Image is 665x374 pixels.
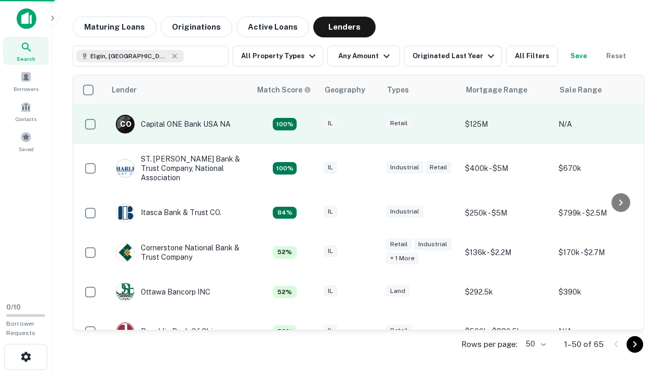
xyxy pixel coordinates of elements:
th: Lender [105,75,251,104]
td: $799k - $2.5M [553,193,647,233]
button: Lenders [313,17,376,37]
span: Saved [19,145,34,153]
p: C O [120,119,131,130]
a: Saved [3,127,49,155]
div: Capitalize uses an advanced AI algorithm to match your search with the best lender. The match sco... [273,246,297,259]
span: Elgin, [GEOGRAPHIC_DATA], [GEOGRAPHIC_DATA] [90,51,168,61]
th: Types [381,75,460,104]
div: Capitalize uses an advanced AI algorithm to match your search with the best lender. The match sco... [273,325,297,338]
button: Any Amount [327,46,400,66]
button: Go to next page [627,336,643,353]
th: Capitalize uses an advanced AI algorithm to match your search with the best lender. The match sco... [251,75,318,104]
td: $390k [553,272,647,312]
div: IL [324,285,337,297]
th: Geography [318,75,381,104]
div: Capitalize uses an advanced AI algorithm to match your search with the best lender. The match sco... [273,207,297,219]
div: IL [324,206,337,218]
div: Ottawa Bancorp INC [116,283,210,301]
div: Mortgage Range [466,84,527,96]
div: Geography [325,84,365,96]
button: Originations [161,17,232,37]
th: Mortgage Range [460,75,553,104]
td: $170k - $2.7M [553,233,647,272]
td: $125M [460,104,553,144]
span: 0 / 10 [6,303,21,311]
div: ST. [PERSON_NAME] Bank & Trust Company, National Association [116,154,241,183]
button: Originated Last Year [404,46,502,66]
a: Borrowers [3,67,49,95]
div: 50 [522,337,548,352]
p: 1–50 of 65 [564,338,604,351]
span: Contacts [16,115,36,123]
div: Capitalize uses an advanced AI algorithm to match your search with the best lender. The match sco... [257,84,311,96]
div: Sale Range [560,84,602,96]
td: $500k - $880.5k [460,312,553,351]
img: capitalize-icon.png [17,8,36,29]
span: Search [17,55,35,63]
td: N/A [553,312,647,351]
h6: Match Score [257,84,309,96]
img: picture [116,283,134,301]
div: Industrial [414,238,451,250]
div: IL [324,245,337,257]
td: $670k [553,144,647,193]
button: Active Loans [236,17,309,37]
div: IL [324,162,337,173]
td: $292.5k [460,272,553,312]
div: Industrial [386,206,423,218]
button: All Filters [506,46,558,66]
p: Rows per page: [461,338,517,351]
div: IL [324,117,337,129]
div: Retail [386,117,412,129]
div: Land [386,285,409,297]
button: Reset [600,46,633,66]
th: Sale Range [553,75,647,104]
div: Capitalize uses an advanced AI algorithm to match your search with the best lender. The match sco... [273,118,297,130]
div: Lender [112,84,137,96]
td: $400k - $5M [460,144,553,193]
div: Retail [425,162,451,173]
div: Itasca Bank & Trust CO. [116,204,221,222]
div: Retail [386,238,412,250]
div: IL [324,325,337,337]
div: Cornerstone National Bank & Trust Company [116,243,241,262]
img: picture [116,323,134,340]
img: picture [116,244,134,261]
div: Types [387,84,409,96]
div: Retail [386,325,412,337]
div: Industrial [386,162,423,173]
td: $250k - $5M [460,193,553,233]
div: + 1 more [386,252,419,264]
span: Borrowers [14,85,38,93]
div: Republic Bank Of Chicago [116,322,230,341]
td: $136k - $2.2M [460,233,553,272]
img: picture [116,204,134,222]
img: picture [116,159,134,177]
a: Search [3,37,49,65]
div: Capital ONE Bank USA NA [116,115,231,133]
button: All Property Types [233,46,323,66]
button: Save your search to get updates of matches that match your search criteria. [562,46,595,66]
a: Contacts [3,97,49,125]
iframe: Chat Widget [613,291,665,341]
td: N/A [553,104,647,144]
span: Borrower Requests [6,320,35,337]
div: Capitalize uses an advanced AI algorithm to match your search with the best lender. The match sco... [273,162,297,175]
div: Originated Last Year [413,50,497,62]
div: Capitalize uses an advanced AI algorithm to match your search with the best lender. The match sco... [273,286,297,298]
button: Maturing Loans [73,17,156,37]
